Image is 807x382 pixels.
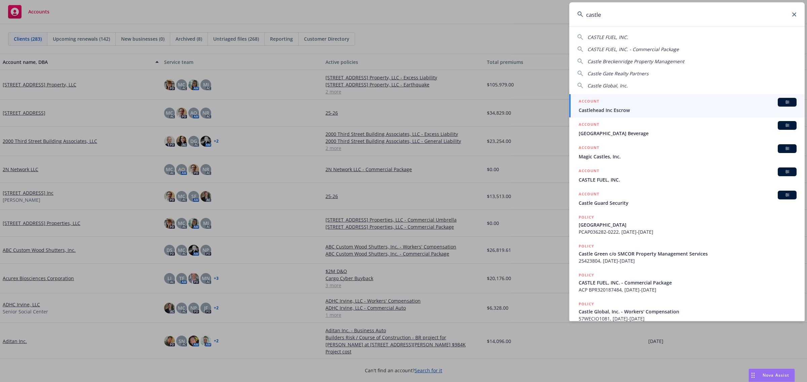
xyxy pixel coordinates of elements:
span: Castle Green c/o SMCOR Property Management Services [579,250,797,257]
span: Castle Gate Realty Partners [587,70,649,77]
a: POLICYCastle Green c/o SMCOR Property Management Services25423804, [DATE]-[DATE] [569,239,805,268]
span: [GEOGRAPHIC_DATA] Beverage [579,130,797,137]
span: PCAP036282-0222, [DATE]-[DATE] [579,228,797,235]
span: CASTLE FUEL, INC. - Commercial Package [579,279,797,286]
a: ACCOUNTBICASTLE FUEL, INC. [569,164,805,187]
h5: ACCOUNT [579,191,599,199]
h5: ACCOUNT [579,98,599,106]
span: CASTLE FUEL, INC. - Commercial Package [587,46,679,52]
span: Castle Global, Inc. [587,82,628,89]
a: POLICYCastle Global, Inc. - Workers' Compensation57WECIO1081, [DATE]-[DATE] [569,297,805,326]
span: ACP BPR320187484, [DATE]-[DATE] [579,286,797,293]
h5: POLICY [579,272,594,278]
span: CASTLE FUEL, INC. [579,176,797,183]
span: BI [780,146,794,152]
a: POLICY[GEOGRAPHIC_DATA]PCAP036282-0222, [DATE]-[DATE] [569,210,805,239]
h5: POLICY [579,243,594,250]
span: BI [780,122,794,128]
span: Castle Guard Security [579,199,797,206]
input: Search... [569,2,805,27]
div: Drag to move [749,369,757,382]
span: Magic Castles, Inc. [579,153,797,160]
a: ACCOUNTBI[GEOGRAPHIC_DATA] Beverage [569,117,805,141]
h5: ACCOUNT [579,121,599,129]
h5: POLICY [579,214,594,221]
h5: ACCOUNT [579,167,599,176]
a: POLICYCASTLE FUEL, INC. - Commercial PackageACP BPR320187484, [DATE]-[DATE] [569,268,805,297]
span: CASTLE FUEL, INC. [587,34,628,40]
span: 57WECIO1081, [DATE]-[DATE] [579,315,797,322]
h5: POLICY [579,301,594,307]
span: 25423804, [DATE]-[DATE] [579,257,797,264]
button: Nova Assist [748,369,795,382]
span: Castle Global, Inc. - Workers' Compensation [579,308,797,315]
a: ACCOUNTBIMagic Castles, Inc. [569,141,805,164]
a: ACCOUNTBICastle Guard Security [569,187,805,210]
span: Castle Breckenridge Property Management [587,58,684,65]
span: BI [780,192,794,198]
span: BI [780,99,794,105]
span: Nova Assist [763,372,789,378]
span: BI [780,169,794,175]
a: ACCOUNTBICastlehead Inc Escrow [569,94,805,117]
span: Castlehead Inc Escrow [579,107,797,114]
span: [GEOGRAPHIC_DATA] [579,221,797,228]
h5: ACCOUNT [579,144,599,152]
